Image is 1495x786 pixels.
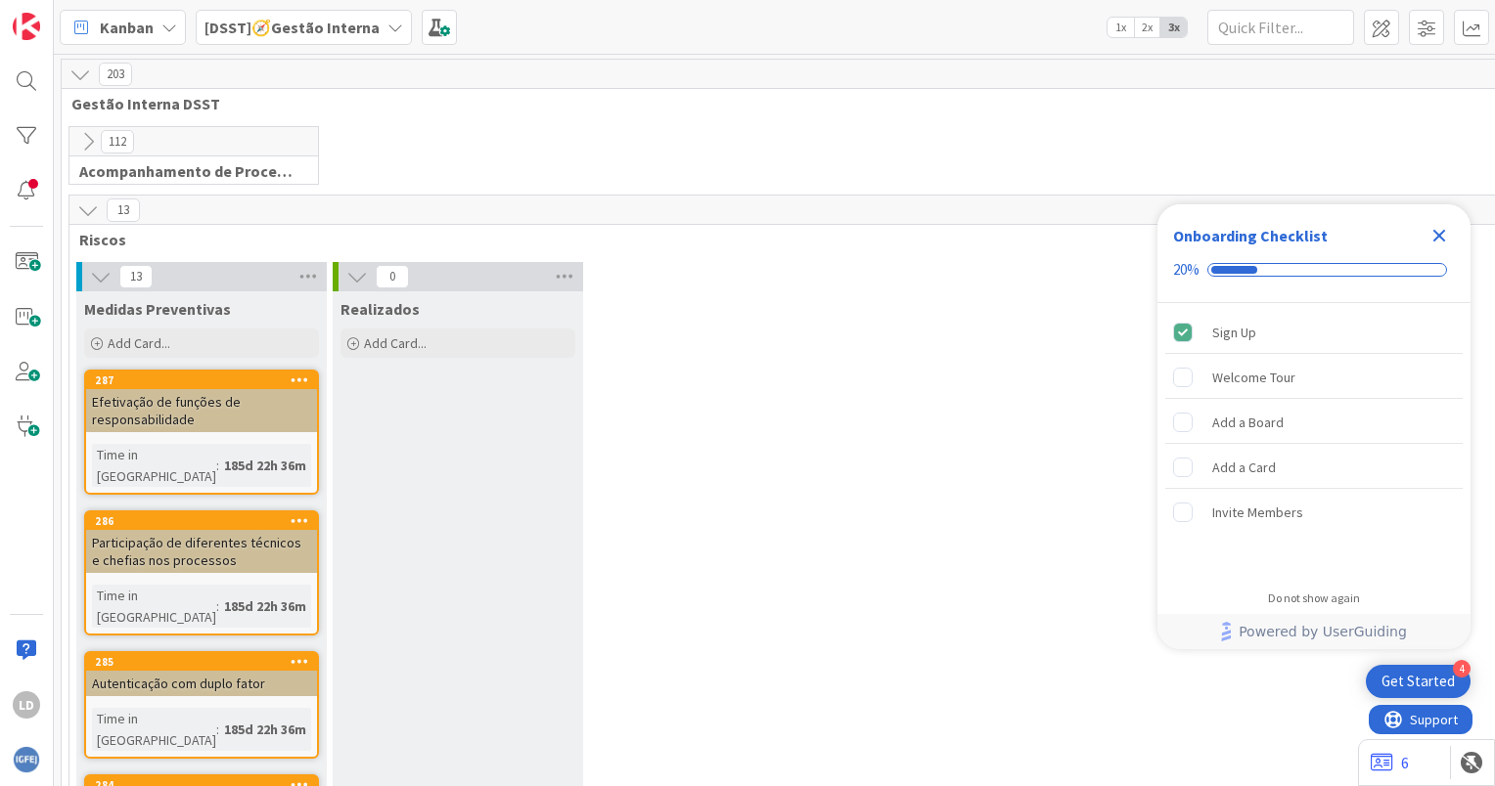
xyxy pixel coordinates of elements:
[84,299,231,319] span: Medidas Preventivas
[1212,501,1303,524] div: Invite Members
[1165,446,1463,489] div: Add a Card is incomplete.
[1108,18,1134,37] span: 1x
[216,455,219,476] span: :
[86,653,317,671] div: 285
[92,585,216,628] div: Time in [GEOGRAPHIC_DATA]
[1371,751,1409,774] a: 6
[86,389,317,432] div: Efetivação de funções de responsabilidade
[13,691,40,719] div: LD
[86,512,317,573] div: 286Participação de diferentes técnicos e chefias nos processos
[1212,366,1295,389] div: Welcome Tour
[1212,411,1284,434] div: Add a Board
[95,655,317,669] div: 285
[84,370,319,495] a: 287Efetivação de funções de responsabilidadeTime in [GEOGRAPHIC_DATA]:185d 22h 36m
[1268,590,1360,606] div: Do not show again
[1382,672,1455,691] div: Get Started
[13,13,40,40] img: Visit kanbanzone.com
[1134,18,1160,37] span: 2x
[1212,456,1276,479] div: Add a Card
[1173,224,1328,247] div: Onboarding Checklist
[86,371,317,389] div: 287
[216,595,219,617] span: :
[41,3,89,26] span: Support
[92,444,216,487] div: Time in [GEOGRAPHIC_DATA]
[1173,261,1455,279] div: Checklist progress: 20%
[1157,614,1471,649] div: Footer
[1160,18,1187,37] span: 3x
[86,671,317,696] div: Autenticação com duplo fator
[92,708,216,751] div: Time in [GEOGRAPHIC_DATA]
[1157,303,1471,578] div: Checklist items
[86,530,317,573] div: Participação de diferentes técnicos e chefias nos processos
[1165,356,1463,399] div: Welcome Tour is incomplete.
[95,514,317,528] div: 286
[100,16,154,39] span: Kanban
[376,265,409,288] span: 0
[79,161,294,181] span: Acompanhamento de Procedimentos / Contratos
[13,746,40,773] img: avatar
[1165,311,1463,354] div: Sign Up is complete.
[1207,10,1354,45] input: Quick Filter...
[364,334,427,352] span: Add Card...
[204,18,380,37] b: [DSST]🧭Gestão Interna
[119,265,153,288] span: 13
[1453,660,1471,677] div: 4
[84,651,319,759] a: 285Autenticação com duplo fatorTime in [GEOGRAPHIC_DATA]:185d 22h 36m
[219,595,311,617] div: 185d 22h 36m
[1239,620,1407,643] span: Powered by UserGuiding
[219,719,311,740] div: 185d 22h 36m
[216,719,219,740] span: :
[1167,614,1461,649] a: Powered by UserGuiding
[86,512,317,530] div: 286
[108,334,170,352] span: Add Card...
[99,63,132,86] span: 203
[1212,321,1256,344] div: Sign Up
[1173,261,1200,279] div: 20%
[219,455,311,476] div: 185d 22h 36m
[1165,401,1463,444] div: Add a Board is incomplete.
[101,130,134,153] span: 112
[84,510,319,635] a: 286Participação de diferentes técnicos e chefias nos processosTime in [GEOGRAPHIC_DATA]:185d 22h 36m
[340,299,420,319] span: Realizados
[1157,204,1471,649] div: Checklist Container
[1366,665,1471,698] div: Open Get Started checklist, remaining modules: 4
[107,198,140,222] span: 13
[1165,491,1463,534] div: Invite Members is incomplete.
[86,371,317,432] div: 287Efetivação de funções de responsabilidade
[86,653,317,696] div: 285Autenticação com duplo fator
[1424,220,1455,251] div: Close Checklist
[95,373,317,387] div: 287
